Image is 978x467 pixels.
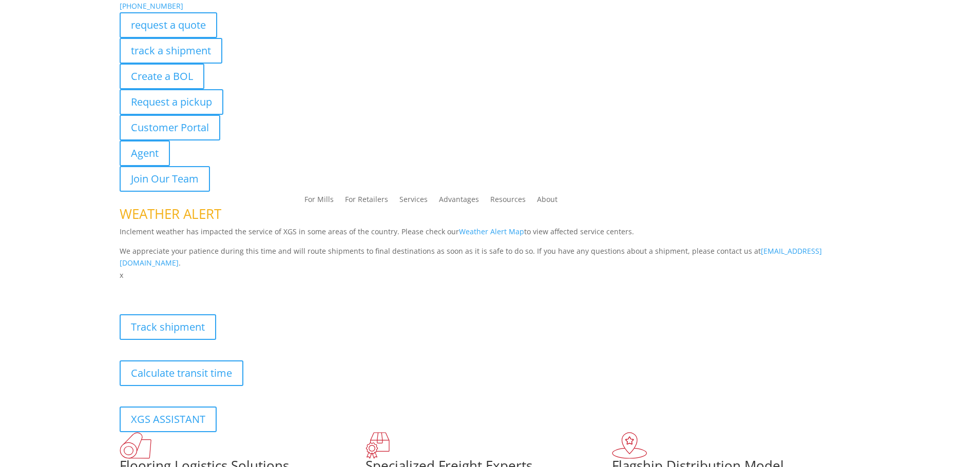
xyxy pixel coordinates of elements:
a: Join Our Team [120,166,210,192]
img: xgs-icon-total-supply-chain-intelligence-red [120,432,151,459]
a: Track shipment [120,314,216,340]
a: request a quote [120,12,217,38]
a: For Mills [304,196,334,207]
b: Visibility, transparency, and control for your entire supply chain. [120,283,349,293]
a: Calculate transit time [120,360,243,386]
a: For Retailers [345,196,388,207]
a: Advantages [439,196,479,207]
p: Inclement weather has impacted the service of XGS in some areas of the country. Please check our ... [120,226,859,245]
img: xgs-icon-focused-on-flooring-red [366,432,390,459]
p: x [120,269,859,281]
a: Services [399,196,428,207]
a: [PHONE_NUMBER] [120,1,183,11]
a: XGS ASSISTANT [120,407,217,432]
span: WEATHER ALERT [120,205,221,223]
a: Weather Alert Map [459,227,524,236]
a: Resources [490,196,526,207]
a: Agent [120,140,170,166]
a: Request a pickup [120,89,223,115]
img: xgs-icon-flagship-distribution-model-red [612,432,647,459]
a: About [537,196,558,207]
a: Customer Portal [120,115,220,140]
p: We appreciate your patience during this time and will route shipments to final destinations as so... [120,245,859,270]
a: track a shipment [120,38,222,64]
a: Create a BOL [120,64,204,89]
